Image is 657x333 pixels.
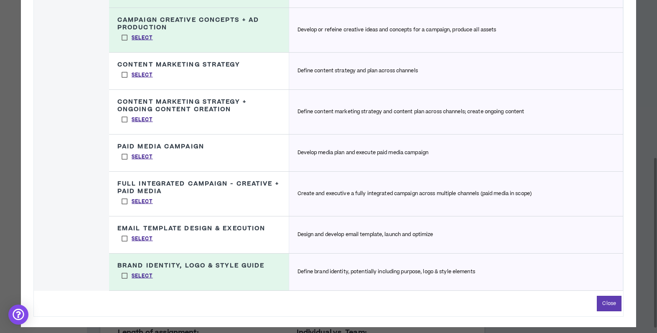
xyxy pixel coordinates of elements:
[117,225,265,232] h3: Email Template Design & Execution
[298,231,433,239] p: Design and develop email template, launch and optimize
[597,296,621,311] button: Close
[117,98,280,113] h3: Content Marketing Strategy + Ongoing Content Creation
[298,149,429,157] p: Develop media plan and execute paid media campaign
[117,180,280,195] h3: Full Integrated Campaign - Creative + Paid Media
[298,108,525,116] p: Define content marketing strategy and content plan across channels; create ongoing content
[298,26,497,34] p: Develop or refeine creative ideas and concepts for a campaign, produce all assets
[8,305,28,325] div: Open Intercom Messenger
[117,16,280,31] h3: Campaign Creative Concepts + Ad Production
[298,190,532,198] p: Create and executive a fully integrated campaign across multiple channels (paid media in scope)
[132,116,153,124] p: Select
[132,272,153,280] p: Select
[298,67,418,75] p: Define content strategy and plan across channels
[117,262,265,269] h3: Brand Identity, Logo & Style Guide
[132,153,153,161] p: Select
[132,198,153,206] p: Select
[117,61,240,69] h3: Content Marketing Strategy
[132,71,153,79] p: Select
[298,268,475,276] p: Define brand identity, potentially including purpose, logo & style elements
[132,34,153,42] p: Select
[117,143,204,150] h3: Paid Media Campaign
[132,235,153,243] p: Select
